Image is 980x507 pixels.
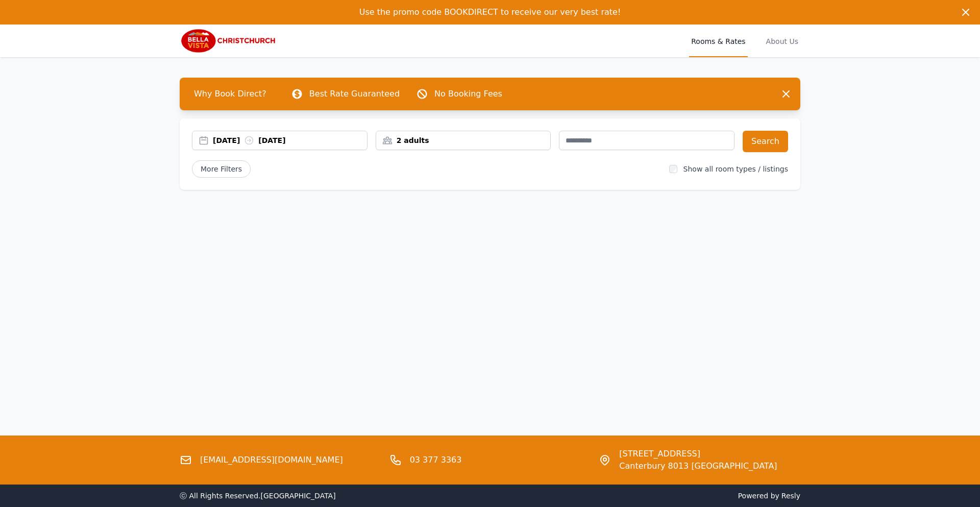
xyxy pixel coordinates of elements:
span: [STREET_ADDRESS] [619,448,777,460]
a: 03 377 3363 [410,454,462,466]
span: More Filters [192,160,251,178]
p: Best Rate Guaranteed [309,88,400,100]
span: Why Book Direct? [186,84,275,104]
span: Use the promo code BOOKDIRECT to receive our very best rate! [359,7,621,17]
span: ⓒ All Rights Reserved. [GEOGRAPHIC_DATA] [180,492,336,500]
img: Bella Vista Christchurch [180,29,278,53]
div: [DATE] [DATE] [213,135,367,146]
a: [EMAIL_ADDRESS][DOMAIN_NAME] [200,454,343,466]
span: Powered by [494,491,800,501]
label: Show all room types / listings [683,165,788,173]
a: About Us [764,25,800,57]
button: Search [743,131,788,152]
a: Resly [781,492,800,500]
p: No Booking Fees [434,88,502,100]
span: Canterbury 8013 [GEOGRAPHIC_DATA] [619,460,777,472]
a: Rooms & Rates [689,25,747,57]
div: 2 adults [376,135,551,146]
